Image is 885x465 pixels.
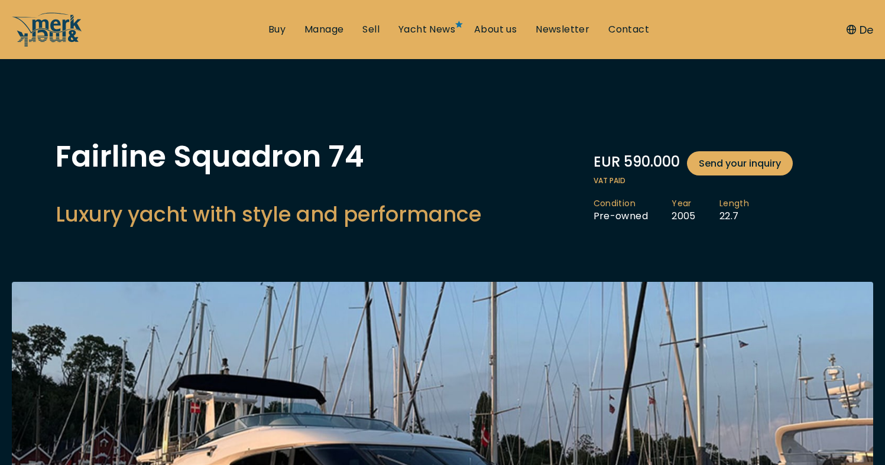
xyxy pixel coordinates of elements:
h1: Fairline Squadron 74 [56,142,481,171]
a: Buy [268,23,286,36]
a: Contact [608,23,649,36]
a: Sell [362,23,380,36]
a: Manage [304,23,343,36]
h2: Luxury yacht with style and performance [56,200,481,229]
a: Newsletter [536,23,589,36]
li: 22.7 [719,198,773,223]
a: Send your inquiry [687,151,793,175]
a: Yacht News [398,23,455,36]
span: Year [672,198,696,210]
span: VAT paid [594,175,830,186]
span: Length [719,198,749,210]
button: De [847,22,873,38]
span: Send your inquiry [699,156,781,171]
a: About us [474,23,517,36]
span: Condition [594,198,649,210]
div: EUR 590.000 [594,151,830,175]
li: 2005 [672,198,719,223]
li: Pre-owned [594,198,672,223]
